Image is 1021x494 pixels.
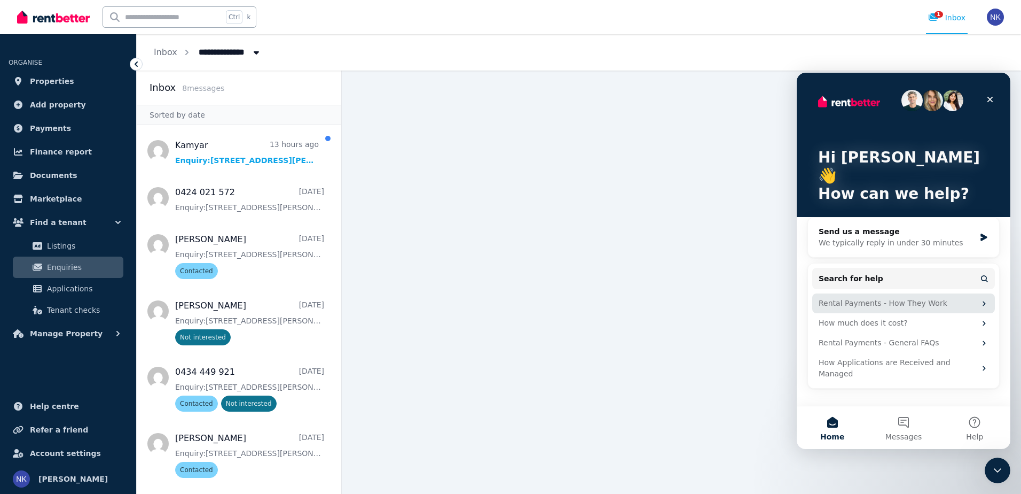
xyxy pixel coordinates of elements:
[13,235,123,257] a: Listings
[9,323,128,344] button: Manage Property
[30,122,71,135] span: Payments
[13,257,123,278] a: Enquiries
[9,212,128,233] button: Find a tenant
[17,9,90,25] img: RentBetter
[30,98,86,111] span: Add property
[30,145,92,158] span: Finance report
[137,125,341,494] nav: Message list
[175,139,319,166] a: Kamyar13 hours agoEnquiry:[STREET_ADDRESS][PERSON_NAME].
[175,432,324,478] a: [PERSON_NAME][DATE]Enquiry:[STREET_ADDRESS][PERSON_NAME].Contacted
[247,13,250,21] span: k
[928,12,965,23] div: Inbox
[985,458,1010,483] iframe: Intercom live chat
[175,233,324,279] a: [PERSON_NAME][DATE]Enquiry:[STREET_ADDRESS][PERSON_NAME].Contacted
[38,473,108,485] span: [PERSON_NAME]
[13,470,30,488] img: Nusret Kose
[30,400,79,413] span: Help centre
[987,9,1004,26] img: Nusret Kose
[47,304,119,317] span: Tenant checks
[175,366,324,412] a: 0434 449 921[DATE]Enquiry:[STREET_ADDRESS][PERSON_NAME].ContactedNot interested
[9,165,128,186] a: Documents
[9,94,128,115] a: Add property
[30,192,82,205] span: Marketplace
[797,73,1010,449] iframe: Intercom live chat
[934,11,943,18] span: 1
[226,10,242,24] span: Ctrl
[137,105,341,125] div: Sorted by date
[9,396,128,417] a: Help centre
[13,278,123,299] a: Applications
[9,188,128,210] a: Marketplace
[47,261,119,274] span: Enquiries
[30,75,74,88] span: Properties
[175,186,324,213] a: 0424 021 572[DATE]Enquiry:[STREET_ADDRESS][PERSON_NAME].
[137,34,279,71] nav: Breadcrumb
[30,423,88,436] span: Refer a friend
[9,419,128,441] a: Refer a friend
[9,118,128,139] a: Payments
[30,216,87,229] span: Find a tenant
[9,59,42,66] span: ORGANISE
[9,71,128,92] a: Properties
[154,47,177,57] a: Inbox
[150,80,176,95] h2: Inbox
[182,84,224,92] span: 8 message s
[30,169,77,182] span: Documents
[13,299,123,321] a: Tenant checks
[9,141,128,163] a: Finance report
[30,327,103,340] span: Manage Property
[47,282,119,295] span: Applications
[175,299,324,345] a: [PERSON_NAME][DATE]Enquiry:[STREET_ADDRESS][PERSON_NAME].Not interested
[9,443,128,464] a: Account settings
[30,447,101,460] span: Account settings
[47,240,119,252] span: Listings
